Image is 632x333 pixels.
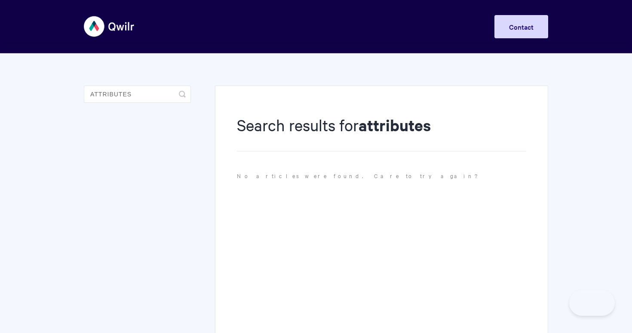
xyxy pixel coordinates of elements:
input: Search [84,86,191,103]
strong: attributes [359,114,431,136]
iframe: Toggle Customer Support [569,290,615,316]
a: Contact [494,15,548,38]
img: Qwilr Help Center [84,10,135,43]
h1: Search results for [237,114,526,151]
p: No articles were found. Care to try again? [237,171,526,181]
